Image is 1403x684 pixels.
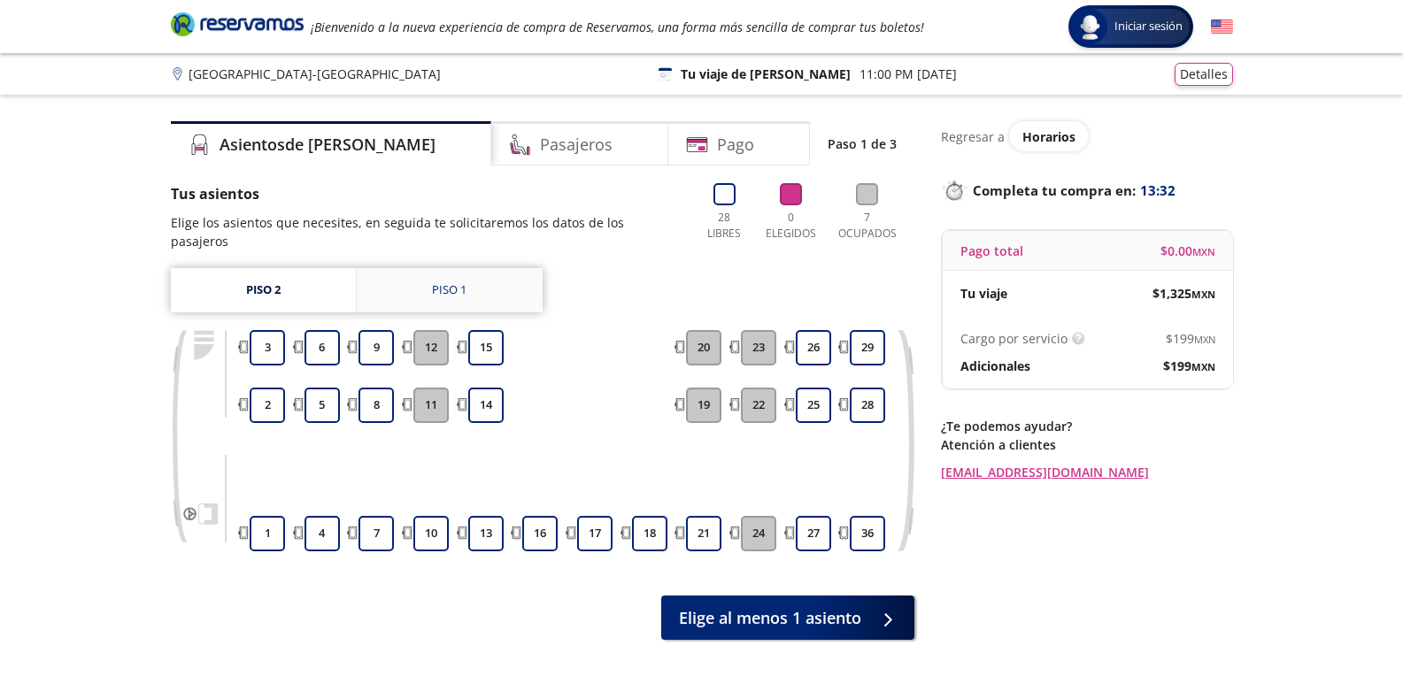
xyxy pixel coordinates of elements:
[941,435,1233,454] p: Atención a clientes
[960,284,1007,303] p: Tu viaje
[796,516,831,551] button: 27
[358,388,394,423] button: 8
[358,516,394,551] button: 7
[686,516,721,551] button: 21
[960,357,1030,375] p: Adicionales
[189,65,441,83] p: [GEOGRAPHIC_DATA] - [GEOGRAPHIC_DATA]
[828,134,897,153] p: Paso 1 de 3
[1192,245,1215,258] small: MXN
[250,388,285,423] button: 2
[741,388,776,423] button: 22
[1175,63,1233,86] button: Detalles
[850,516,885,551] button: 36
[358,330,394,365] button: 9
[413,330,449,365] button: 12
[522,516,558,551] button: 16
[1022,128,1075,145] span: Horarios
[1191,360,1215,373] small: MXN
[1191,288,1215,301] small: MXN
[468,516,504,551] button: 13
[834,210,901,242] p: 7 Ocupados
[432,281,466,299] div: Piso 1
[761,210,821,242] p: 0 Elegidos
[250,516,285,551] button: 1
[171,183,682,204] p: Tus asientos
[850,388,885,423] button: 28
[941,417,1233,435] p: ¿Te podemos ayudar?
[960,242,1023,260] p: Pago total
[941,121,1233,151] div: Regresar a ver horarios
[311,19,924,35] em: ¡Bienvenido a la nueva experiencia de compra de Reservamos, una forma más sencilla de comprar tus...
[941,463,1233,481] a: [EMAIL_ADDRESS][DOMAIN_NAME]
[679,606,861,630] span: Elige al menos 1 asiento
[171,268,356,312] a: Piso 2
[686,330,721,365] button: 20
[357,268,543,312] a: Piso 1
[632,516,667,551] button: 18
[1194,333,1215,346] small: MXN
[468,388,504,423] button: 14
[700,210,749,242] p: 28 Libres
[413,516,449,551] button: 10
[941,178,1233,203] p: Completa tu compra en :
[220,133,436,157] h4: Asientos de [PERSON_NAME]
[1107,18,1190,35] span: Iniciar sesión
[796,330,831,365] button: 26
[171,213,682,250] p: Elige los asientos que necesites, en seguida te solicitaremos los datos de los pasajeros
[741,330,776,365] button: 23
[304,330,340,365] button: 6
[960,329,1068,348] p: Cargo por servicio
[1300,581,1385,666] iframe: Messagebird Livechat Widget
[1211,16,1233,38] button: English
[796,388,831,423] button: 25
[304,516,340,551] button: 4
[577,516,613,551] button: 17
[661,596,914,640] button: Elige al menos 1 asiento
[540,133,613,157] h4: Pasajeros
[860,65,957,83] p: 11:00 PM [DATE]
[413,388,449,423] button: 11
[1152,284,1215,303] span: $ 1,325
[171,11,304,42] a: Brand Logo
[1166,329,1215,348] span: $ 199
[681,65,851,83] p: Tu viaje de [PERSON_NAME]
[686,388,721,423] button: 19
[171,11,304,37] i: Brand Logo
[850,330,885,365] button: 29
[941,127,1005,146] p: Regresar a
[741,516,776,551] button: 24
[250,330,285,365] button: 3
[1163,357,1215,375] span: $ 199
[1160,242,1215,260] span: $ 0.00
[717,133,754,157] h4: Pago
[1140,181,1176,201] span: 13:32
[304,388,340,423] button: 5
[468,330,504,365] button: 15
